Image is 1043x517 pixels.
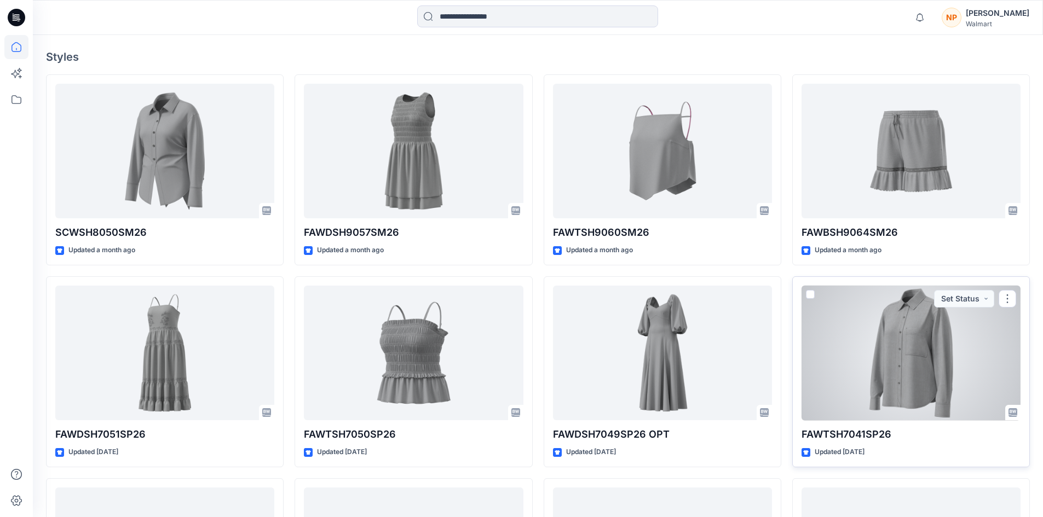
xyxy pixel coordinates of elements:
p: Updated a month ago [317,245,384,256]
p: FAWTSH7041SP26 [802,427,1021,442]
p: Updated [DATE] [815,446,865,458]
p: FAWDSH7051SP26 [55,427,274,442]
div: [PERSON_NAME] [966,7,1029,20]
p: FAWTSH9060SM26 [553,225,772,240]
div: Walmart [966,20,1029,28]
h4: Styles [46,50,1030,63]
p: FAWTSH7050SP26 [304,427,523,442]
p: Updated [DATE] [566,446,616,458]
p: Updated a month ago [68,245,135,256]
p: FAWBSH9064SM26 [802,225,1021,240]
p: Updated a month ago [566,245,633,256]
a: FAWDSH7051SP26 [55,286,274,421]
p: Updated [DATE] [68,446,118,458]
a: FAWDSH7049SP26 OPT [553,286,772,421]
a: FAWDSH9057SM26 [304,84,523,219]
a: FAWTSH7041SP26 [802,286,1021,421]
a: FAWTSH7050SP26 [304,286,523,421]
p: SCWSH8050SM26 [55,225,274,240]
div: NP [942,8,961,27]
p: Updated [DATE] [317,446,367,458]
a: FAWTSH9060SM26 [553,84,772,219]
p: Updated a month ago [815,245,881,256]
p: FAWDSH9057SM26 [304,225,523,240]
a: FAWBSH9064SM26 [802,84,1021,219]
a: SCWSH8050SM26 [55,84,274,219]
p: FAWDSH7049SP26 OPT [553,427,772,442]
